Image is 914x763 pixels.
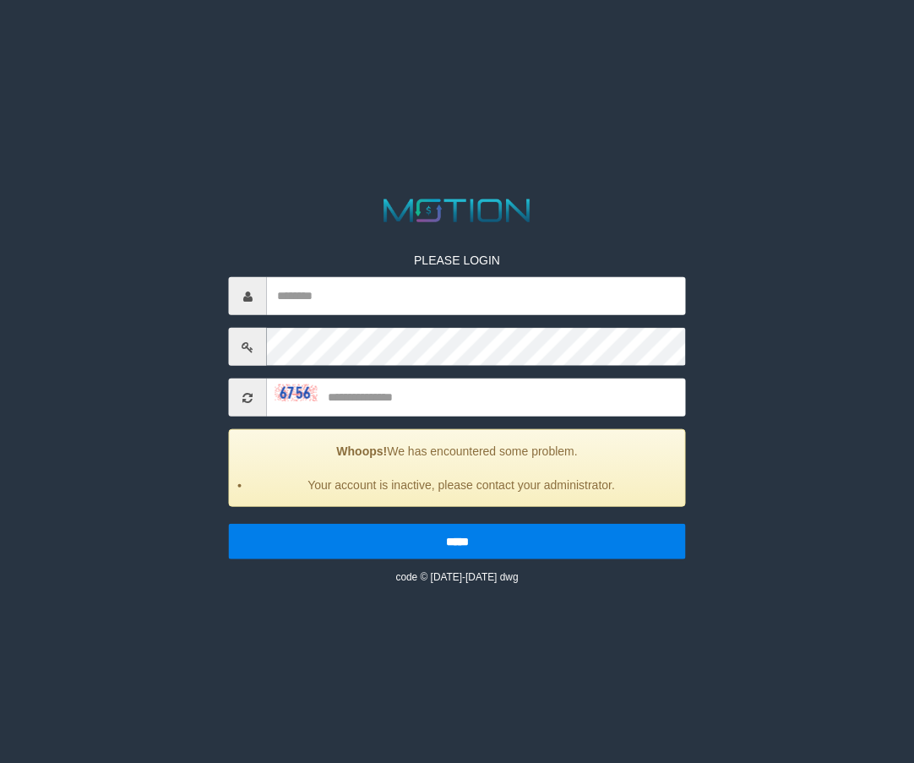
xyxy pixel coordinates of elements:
small: code © [DATE]-[DATE] dwg [395,571,518,583]
img: captcha [275,384,318,401]
strong: Whoops! [336,444,387,458]
div: We has encountered some problem. [229,429,686,507]
img: MOTION_logo.png [377,195,536,226]
li: Your account is inactive, please contact your administrator. [251,477,672,493]
p: PLEASE LOGIN [229,252,686,269]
